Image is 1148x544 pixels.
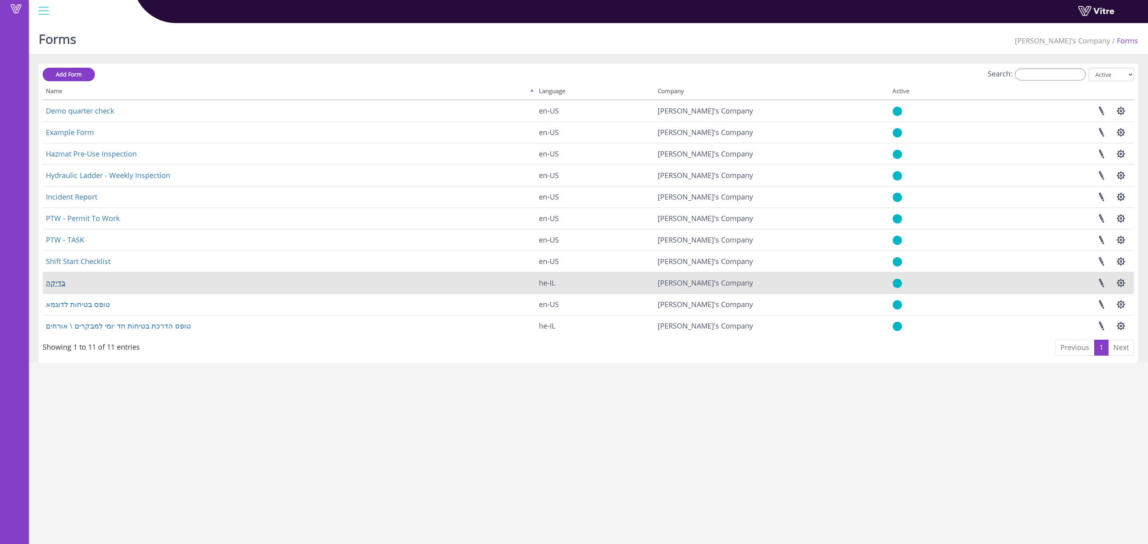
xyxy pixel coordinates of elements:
[46,170,170,180] a: Hydraulic Ladder - Weekly Inspection
[536,315,655,337] td: he-IL
[536,85,655,100] th: Language
[43,339,140,352] div: Showing 1 to 11 of 11 entries
[892,192,902,202] img: yes
[46,192,97,202] a: Incident Report
[43,68,95,81] a: Add Form
[39,20,76,54] h1: Forms
[1110,36,1138,46] li: Forms
[892,106,902,116] img: yes
[46,321,191,331] a: טופס הדרכת בטיחות חד יומי למבקרים \ אורחים
[658,278,753,288] span: 409
[658,235,753,245] span: 409
[536,207,655,229] td: en-US
[1055,340,1095,356] a: Previous
[536,186,655,207] td: en-US
[1015,68,1086,80] input: Search:
[892,171,902,181] img: yes
[892,321,902,331] img: yes
[46,106,114,115] a: Demo quarter check
[536,272,655,294] td: he-IL
[658,127,753,137] span: 409
[536,121,655,143] td: en-US
[1015,36,1110,45] span: 409
[536,250,655,272] td: en-US
[988,68,1086,80] label: Search:
[892,149,902,159] img: yes
[658,213,753,223] span: 409
[536,229,655,250] td: en-US
[56,70,82,78] span: Add Form
[658,299,753,309] span: 409
[536,100,655,121] td: en-US
[892,278,902,288] img: yes
[655,85,890,100] th: Company
[46,278,65,288] a: בדיקה
[46,256,110,266] a: Shift Start Checklist
[43,85,536,100] th: Name: activate to sort column descending
[892,235,902,245] img: yes
[892,300,902,310] img: yes
[658,256,753,266] span: 409
[658,321,753,331] span: 409
[536,143,655,164] td: en-US
[658,170,753,180] span: 409
[46,149,137,159] a: Hazmat Pre-Use Inspection
[658,149,753,159] span: 409
[46,299,110,309] a: טופס בטיחות לדוגמא
[892,214,902,224] img: yes
[536,164,655,186] td: en-US
[46,213,120,223] a: PTW - Permit To Work
[536,294,655,315] td: en-US
[1094,340,1109,356] a: 1
[892,257,902,267] img: yes
[46,235,84,245] a: PTW - TASK
[658,106,753,115] span: 409
[46,127,94,137] a: Example Form
[1108,340,1134,356] a: Next
[889,85,971,100] th: Active
[892,128,902,138] img: yes
[658,192,753,202] span: 409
